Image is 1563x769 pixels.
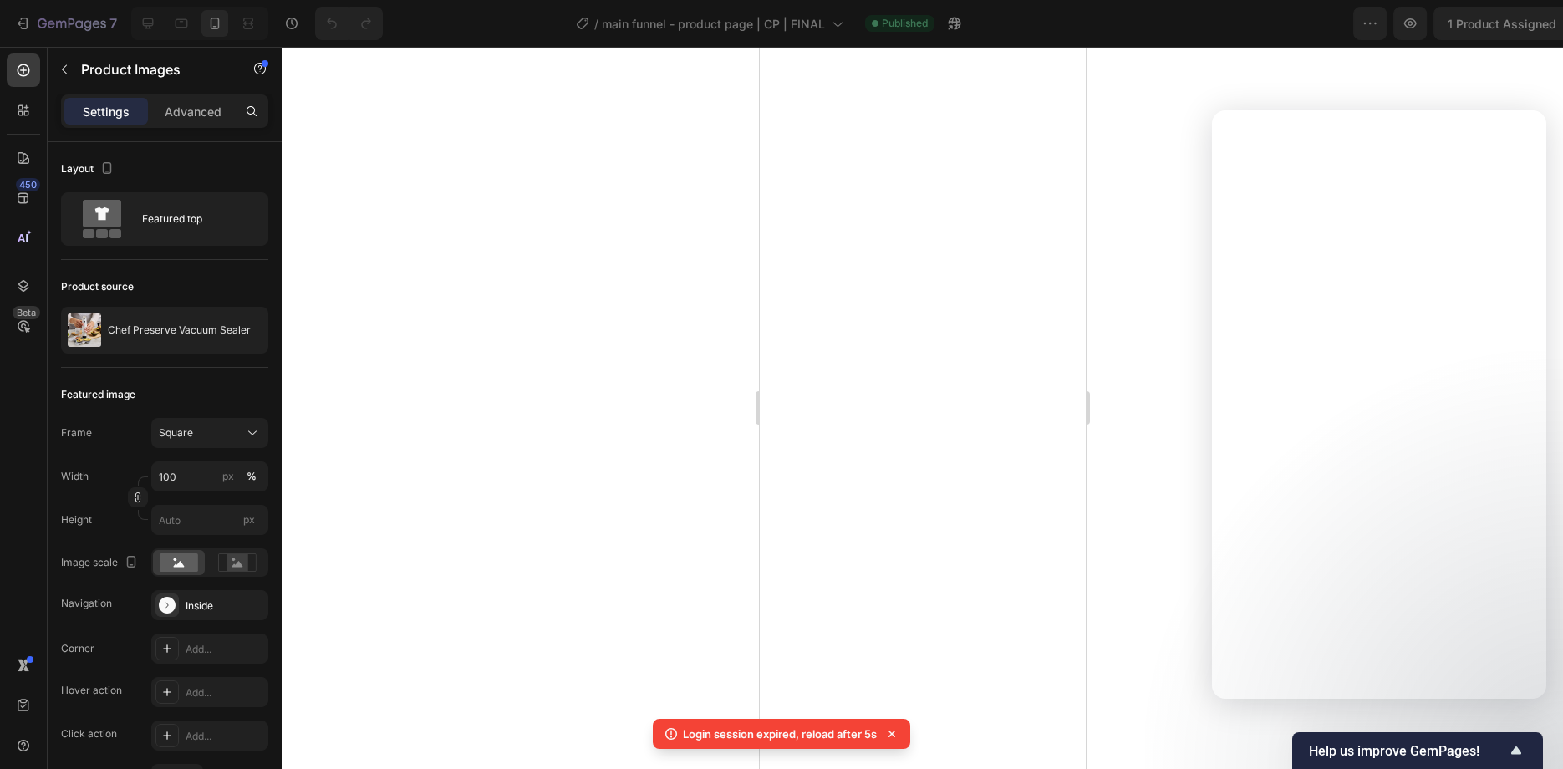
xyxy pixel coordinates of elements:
button: Publish [1452,7,1522,40]
div: Corner [61,641,94,656]
p: Product Images [81,59,223,79]
div: Featured top [142,200,244,238]
span: Published [882,16,928,31]
span: / [594,15,598,33]
div: Product source [61,279,134,294]
iframe: Intercom live chat [1212,110,1546,699]
iframe: Design area [760,47,1086,769]
div: px [222,469,234,484]
div: Undo/Redo [315,7,383,40]
p: Settings [83,103,130,120]
div: Add... [186,642,264,657]
input: px% [151,461,268,491]
img: product feature img [68,313,101,347]
label: Frame [61,425,92,441]
p: Chef Preserve Vacuum Sealer [108,324,251,336]
iframe: Intercom live chat [1506,687,1546,727]
label: Height [61,512,92,527]
div: Layout [61,158,117,181]
button: px [242,466,262,486]
button: 1 product assigned [1223,7,1383,40]
p: Login session expired, reload after 5s [683,726,877,742]
button: Show survey - Help us improve GemPages! [1309,741,1526,761]
div: Image scale [61,552,141,574]
div: Click action [61,726,117,741]
input: px [151,505,268,535]
span: main funnel - product page | CP | FINAL [602,15,825,33]
div: 450 [16,178,40,191]
span: Save [1404,17,1432,31]
div: Hover action [61,683,122,698]
div: Publish [1466,15,1508,33]
p: 7 [109,13,117,33]
button: % [218,466,238,486]
span: px [243,513,255,526]
button: Save [1390,7,1445,40]
div: Inside [186,598,264,614]
div: Navigation [61,596,112,611]
span: Square [159,425,193,441]
span: 1 product assigned [1237,15,1346,33]
span: Help us improve GemPages! [1309,743,1506,759]
p: Advanced [165,103,221,120]
div: Featured image [61,387,135,402]
div: Beta [13,306,40,319]
button: 7 [7,7,125,40]
div: Add... [186,685,264,700]
button: Square [151,418,268,448]
div: Add... [186,729,264,744]
div: % [247,469,257,484]
label: Width [61,469,89,484]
